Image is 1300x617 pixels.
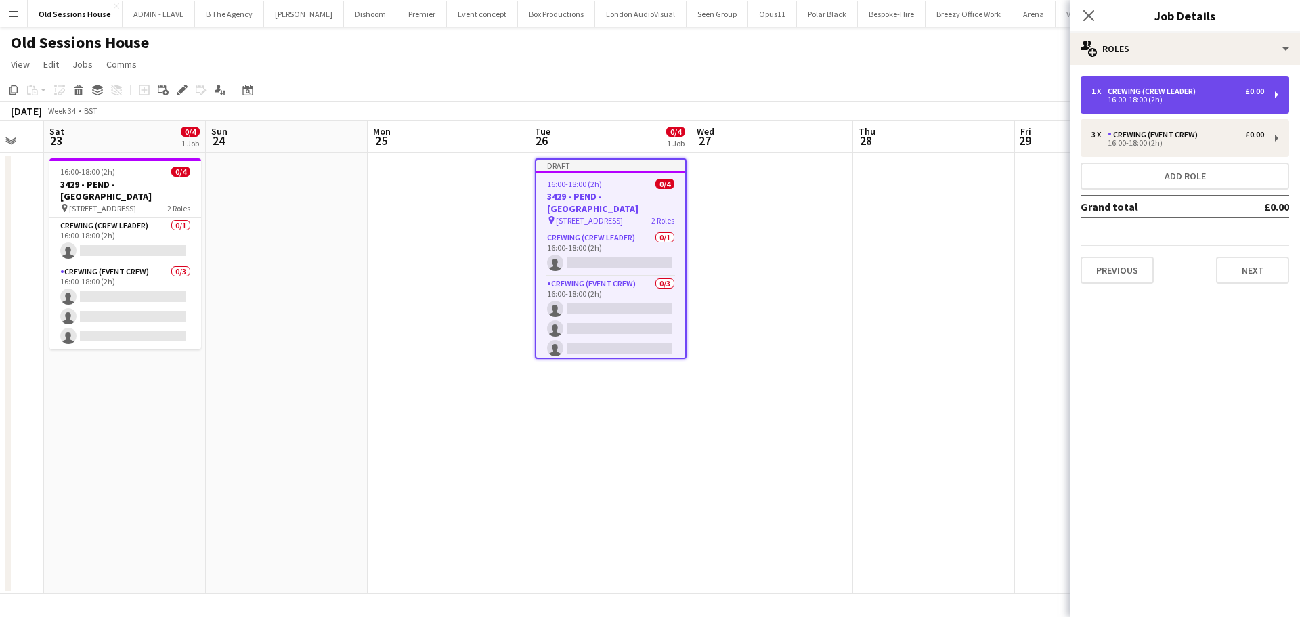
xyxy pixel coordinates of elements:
a: Jobs [67,56,98,73]
button: Old Sessions House [28,1,123,27]
div: 1 Job [181,138,199,148]
button: Premier [397,1,447,27]
span: 29 [1018,133,1031,148]
app-job-card: 16:00-18:00 (2h)0/43429 - PEND - [GEOGRAPHIC_DATA] [STREET_ADDRESS]2 RolesCrewing (Crew Leader)0/... [49,158,201,349]
span: [STREET_ADDRESS] [69,203,136,213]
span: 24 [209,133,227,148]
span: Sat [49,125,64,137]
h3: 3429 - PEND - [GEOGRAPHIC_DATA] [49,178,201,203]
button: Vampire Productions [1056,1,1150,27]
span: 26 [533,133,550,148]
button: B The Agency [195,1,264,27]
div: 1 x [1091,87,1108,96]
div: 16:00-18:00 (2h) [1091,96,1264,103]
span: 23 [47,133,64,148]
div: 16:00-18:00 (2h) [1091,140,1264,146]
a: Edit [38,56,64,73]
button: Dishoom [344,1,397,27]
button: Next [1216,257,1289,284]
button: Previous [1081,257,1154,284]
button: Event concept [447,1,518,27]
div: Crewing (Crew Leader) [1108,87,1201,96]
td: Grand total [1081,196,1225,217]
span: 0/4 [171,167,190,177]
div: 3 x [1091,130,1108,140]
span: Jobs [72,58,93,70]
span: Week 34 [45,106,79,116]
span: Tue [535,125,550,137]
span: 28 [857,133,875,148]
div: £0.00 [1245,87,1264,96]
button: London AudioVisual [595,1,687,27]
app-card-role: Crewing (Crew Leader)0/116:00-18:00 (2h) [536,230,685,276]
div: [DATE] [11,104,42,118]
button: Box Productions [518,1,595,27]
span: 2 Roles [167,203,190,213]
div: £0.00 [1245,130,1264,140]
button: Add role [1081,163,1289,190]
button: [PERSON_NAME] [264,1,344,27]
button: Seen Group [687,1,748,27]
button: Opus11 [748,1,797,27]
app-job-card: Draft16:00-18:00 (2h)0/43429 - PEND - [GEOGRAPHIC_DATA] [STREET_ADDRESS]2 RolesCrewing (Crew Lead... [535,158,687,359]
button: Bespoke-Hire [858,1,926,27]
button: Arena [1012,1,1056,27]
span: [STREET_ADDRESS] [556,215,623,226]
app-card-role: Crewing (Event Crew)0/316:00-18:00 (2h) [536,276,685,362]
span: Comms [106,58,137,70]
div: 1 Job [667,138,685,148]
span: 2 Roles [651,215,674,226]
h1: Old Sessions House [11,33,149,53]
span: Fri [1020,125,1031,137]
span: View [11,58,30,70]
span: Wed [697,125,714,137]
span: 25 [371,133,391,148]
h3: Job Details [1070,7,1300,24]
div: Roles [1070,33,1300,65]
span: 16:00-18:00 (2h) [60,167,115,177]
button: Polar Black [797,1,858,27]
button: ADMIN - LEAVE [123,1,195,27]
span: 16:00-18:00 (2h) [547,179,602,189]
h3: 3429 - PEND - [GEOGRAPHIC_DATA] [536,190,685,215]
button: Breezy Office Work [926,1,1012,27]
div: BST [84,106,97,116]
div: Draft [536,160,685,171]
a: Comms [101,56,142,73]
span: Thu [859,125,875,137]
td: £0.00 [1225,196,1289,217]
app-card-role: Crewing (Crew Leader)0/116:00-18:00 (2h) [49,218,201,264]
app-card-role: Crewing (Event Crew)0/316:00-18:00 (2h) [49,264,201,349]
span: Sun [211,125,227,137]
div: Crewing (Event Crew) [1108,130,1203,140]
span: Edit [43,58,59,70]
span: 0/4 [666,127,685,137]
a: View [5,56,35,73]
span: 0/4 [181,127,200,137]
span: Mon [373,125,391,137]
span: 0/4 [655,179,674,189]
span: 27 [695,133,714,148]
